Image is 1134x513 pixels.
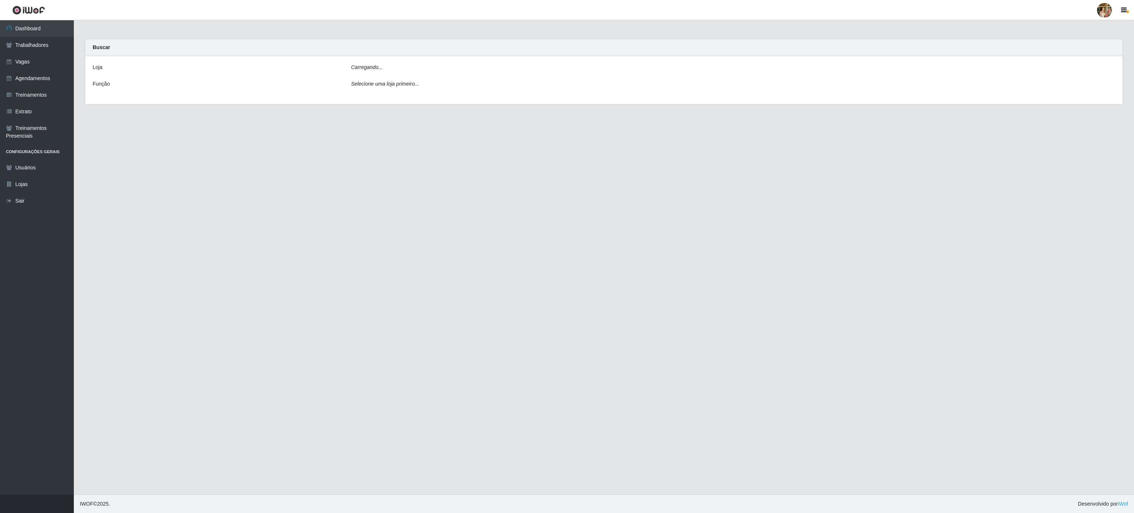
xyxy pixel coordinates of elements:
[93,63,102,71] label: Loja
[93,44,110,50] strong: Buscar
[351,81,419,87] i: Selecione uma loja primeiro...
[80,500,110,508] span: © 2025 .
[93,80,110,88] label: Função
[12,6,45,15] img: CoreUI Logo
[351,64,383,70] i: Carregando...
[1078,500,1128,508] span: Desenvolvido por
[1118,501,1128,507] a: iWof
[80,501,93,507] span: IWOF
